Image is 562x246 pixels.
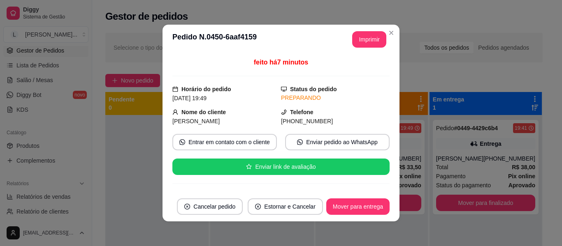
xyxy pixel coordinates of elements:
[281,94,390,102] div: PREPARANDO
[181,86,231,92] strong: Horário do pedido
[297,139,303,145] span: whats-app
[281,109,287,115] span: phone
[281,118,333,124] span: [PHONE_NUMBER]
[172,134,277,150] button: whats-appEntrar em contato com o cliente
[181,109,226,115] strong: Nome do cliente
[285,134,390,150] button: whats-appEnviar pedido ao WhatsApp
[254,59,308,66] span: feito há 7 minutos
[385,26,398,39] button: Close
[179,139,185,145] span: whats-app
[352,31,386,48] button: Imprimir
[290,86,337,92] strong: Status do pedido
[172,118,220,124] span: [PERSON_NAME]
[172,31,257,48] h3: Pedido N. 0450-6aaf4159
[172,159,390,175] button: starEnviar link de avaliação
[248,198,323,215] button: close-circleEstornar e Cancelar
[172,109,178,115] span: user
[172,86,178,92] span: calendar
[177,198,243,215] button: close-circleCancelar pedido
[246,164,252,170] span: star
[255,204,261,209] span: close-circle
[326,198,390,215] button: Mover para entrega
[184,204,190,209] span: close-circle
[281,86,287,92] span: desktop
[172,95,207,101] span: [DATE] 19:49
[290,109,314,115] strong: Telefone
